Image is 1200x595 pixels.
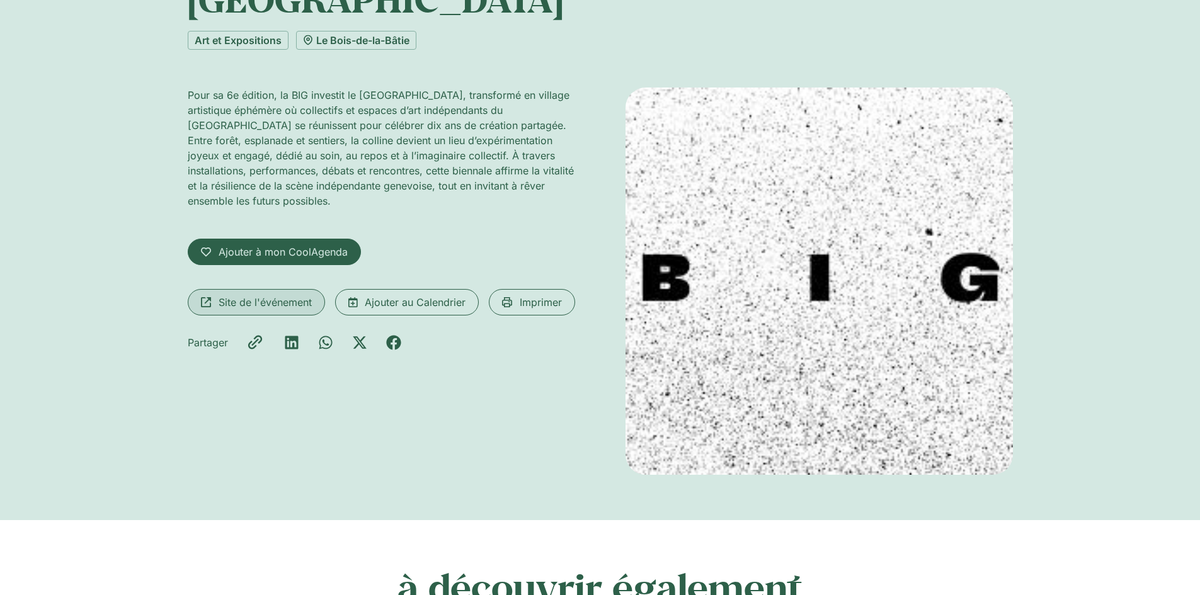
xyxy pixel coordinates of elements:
[188,88,575,208] p: Pour sa 6e édition, la BIG investit le [GEOGRAPHIC_DATA], transformé en village artistique éphémè...
[188,289,325,315] a: Site de l'événement
[335,289,479,315] a: Ajouter au Calendrier
[520,295,562,310] span: Imprimer
[352,335,367,350] div: Partager sur x-twitter
[386,335,401,350] div: Partager sur facebook
[296,31,416,50] a: Le Bois-de-la-Bâtie
[489,289,575,315] a: Imprimer
[188,335,228,350] div: Partager
[219,295,312,310] span: Site de l'événement
[318,335,333,350] div: Partager sur whatsapp
[188,239,361,265] a: Ajouter à mon CoolAgenda
[284,335,299,350] div: Partager sur linkedin
[188,31,289,50] a: Art et Expositions
[219,244,348,259] span: Ajouter à mon CoolAgenda
[365,295,466,310] span: Ajouter au Calendrier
